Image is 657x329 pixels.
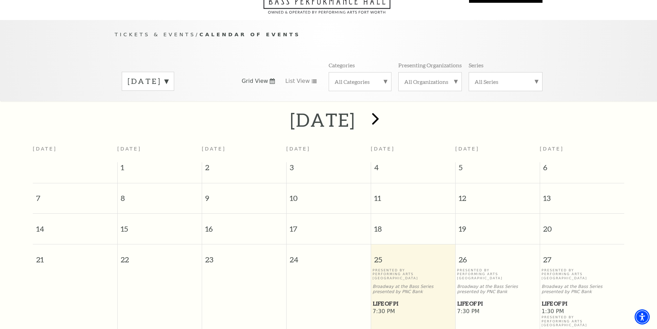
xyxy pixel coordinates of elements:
span: 23 [202,244,286,268]
p: Series [469,61,484,69]
p: Broadway at the Bass Series presented by PNC Bank [457,284,538,294]
span: [DATE] [117,146,141,152]
span: 27 [540,244,625,268]
a: Life of Pi [372,299,454,308]
span: 8 [118,183,202,207]
p: Presented By Performing Arts [GEOGRAPHIC_DATA] [541,268,623,280]
label: All Categories [335,78,386,85]
span: 24 [287,244,371,268]
a: Life of Pi [541,299,623,308]
span: 26 [456,244,540,268]
button: next [362,108,387,132]
span: 5 [456,162,540,176]
p: Presented By Performing Arts [GEOGRAPHIC_DATA] [457,268,538,280]
span: 19 [456,214,540,238]
p: Presented By Performing Arts [GEOGRAPHIC_DATA] [372,268,454,280]
span: [DATE] [540,146,564,152]
span: 16 [202,214,286,238]
span: 22 [118,244,202,268]
span: 7:30 PM [457,308,538,316]
span: 1:30 PM [541,308,623,316]
span: 14 [33,214,117,238]
span: 15 [118,214,202,238]
span: Tickets & Events [115,31,196,37]
label: All Organizations [404,78,456,85]
span: 6 [540,162,625,176]
th: [DATE] [33,142,117,162]
span: 2 [202,162,286,176]
span: 3 [287,162,371,176]
p: Presented By Performing Arts [GEOGRAPHIC_DATA] [541,315,623,327]
label: [DATE] [128,76,168,87]
span: 17 [287,214,371,238]
span: [DATE] [286,146,310,152]
span: List View [285,77,310,85]
label: All Series [475,78,537,85]
p: Presenting Organizations [398,61,462,69]
h2: [DATE] [290,109,355,131]
span: 20 [540,214,625,238]
span: 12 [456,183,540,207]
span: 13 [540,183,625,207]
span: 1 [118,162,202,176]
span: Calendar of Events [199,31,300,37]
span: 11 [371,183,455,207]
p: Broadway at the Bass Series presented by PNC Bank [541,284,623,294]
p: Categories [329,61,355,69]
span: 4 [371,162,455,176]
span: 25 [371,244,455,268]
span: [DATE] [455,146,479,152]
span: Grid View [242,77,268,85]
span: 7 [33,183,117,207]
span: [DATE] [371,146,395,152]
div: Accessibility Menu [635,309,650,325]
p: / [115,30,542,39]
span: 21 [33,244,117,268]
span: Life of Pi [457,299,538,308]
span: 7:30 PM [372,308,454,316]
p: Broadway at the Bass Series presented by PNC Bank [372,284,454,294]
span: 9 [202,183,286,207]
a: Life of Pi [457,299,538,308]
span: 18 [371,214,455,238]
span: 10 [287,183,371,207]
span: [DATE] [202,146,226,152]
